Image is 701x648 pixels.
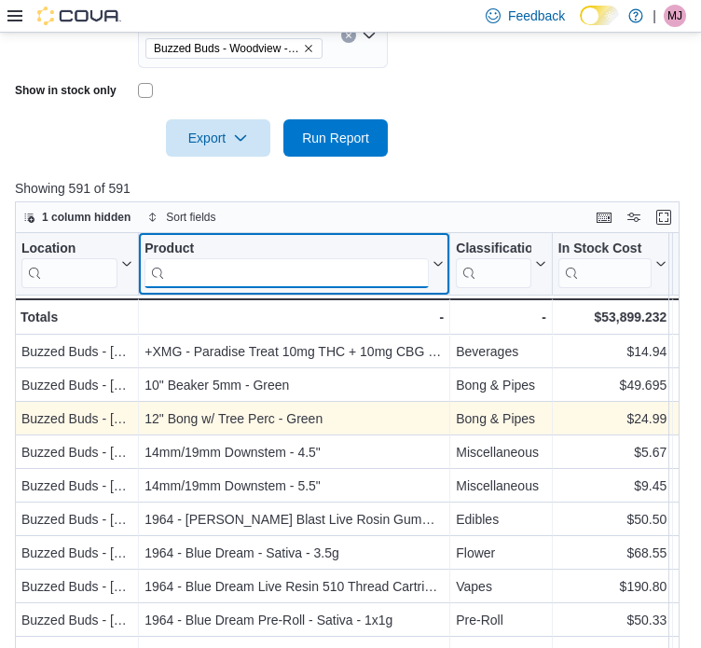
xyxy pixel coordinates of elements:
[456,575,546,598] div: Vapes
[144,240,429,287] div: Product
[21,542,132,564] div: Buzzed Buds - [PERSON_NAME]
[16,206,138,228] button: 1 column hidden
[303,43,314,54] button: Remove Buzzed Buds - Woodview - Sales from selection in this group
[558,609,667,631] div: $50.33
[653,206,675,228] button: Enter fullscreen
[21,240,132,287] button: Location
[580,25,581,26] span: Dark Mode
[341,28,356,43] button: Clear input
[558,240,652,287] div: In Stock Cost
[166,119,270,157] button: Export
[558,240,667,287] button: In Stock Cost
[456,240,531,287] div: Classification
[144,240,429,257] div: Product
[667,5,682,27] span: MJ
[21,475,132,497] div: Buzzed Buds - [PERSON_NAME]
[456,340,546,363] div: Beverages
[21,407,132,430] div: Buzzed Buds - [PERSON_NAME]
[283,119,388,157] button: Run Report
[558,441,667,463] div: $5.67
[580,6,619,25] input: Dark Mode
[456,240,546,287] button: Classification
[144,542,444,564] div: 1964 - Blue Dream - Sativa - 3.5g
[456,609,546,631] div: Pre-Roll
[653,5,656,27] p: |
[508,7,565,25] span: Feedback
[21,374,132,396] div: Buzzed Buds - [PERSON_NAME]
[456,407,546,430] div: Bong & Pipes
[558,475,667,497] div: $9.45
[456,508,546,531] div: Edibles
[593,206,615,228] button: Keyboard shortcuts
[166,210,215,225] span: Sort fields
[302,129,369,147] span: Run Report
[144,575,444,598] div: 1964 - Blue Dream Live Resin 510 Thread Cartridge - Sativa - 1g
[144,374,444,396] div: 10" Beaker 5mm - Green
[15,179,686,198] p: Showing 591 of 591
[145,38,323,59] span: Buzzed Buds - Woodview - Sales
[558,575,667,598] div: $190.80
[558,407,667,430] div: $24.99
[21,609,132,631] div: Buzzed Buds - [PERSON_NAME]
[456,240,531,257] div: Classification
[623,206,645,228] button: Display options
[144,508,444,531] div: 1964 - [PERSON_NAME] Blast Live Rosin Gummies - Hybrid - 2 Pack
[21,240,117,287] div: Location
[21,340,132,363] div: Buzzed Buds - [PERSON_NAME]
[144,407,444,430] div: 12" Bong w/ Tree Perc - Green
[144,306,444,328] div: -
[558,340,667,363] div: $14.94
[456,542,546,564] div: Flower
[21,508,132,531] div: Buzzed Buds - [PERSON_NAME]
[558,542,667,564] div: $68.55
[558,306,667,328] div: $53,899.232
[144,340,444,363] div: +XMG - Paradise Treat 10mg THC + 10mg CBG + Guarana - Hybrid - 355ml
[42,210,131,225] span: 1 column hidden
[456,475,546,497] div: Miscellaneous
[144,441,444,463] div: 14mm/19mm Downstem - 4.5"
[456,306,546,328] div: -
[664,5,686,27] div: Maggie Jerstad
[37,7,121,25] img: Cova
[456,374,546,396] div: Bong & Pipes
[456,441,546,463] div: Miscellaneous
[15,83,117,98] label: Show in stock only
[21,306,132,328] div: Totals
[558,374,667,396] div: $49.695
[362,28,377,43] button: Open list of options
[144,240,444,287] button: Product
[144,475,444,497] div: 14mm/19mm Downstem - 5.5"
[21,575,132,598] div: Buzzed Buds - [PERSON_NAME]
[177,119,259,157] span: Export
[140,206,223,228] button: Sort fields
[144,609,444,631] div: 1964 - Blue Dream Pre-Roll - Sativa - 1x1g
[154,39,299,58] span: Buzzed Buds - Woodview - Sales
[558,240,652,257] div: In Stock Cost
[21,240,117,257] div: Location
[558,508,667,531] div: $50.50
[21,441,132,463] div: Buzzed Buds - [PERSON_NAME]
